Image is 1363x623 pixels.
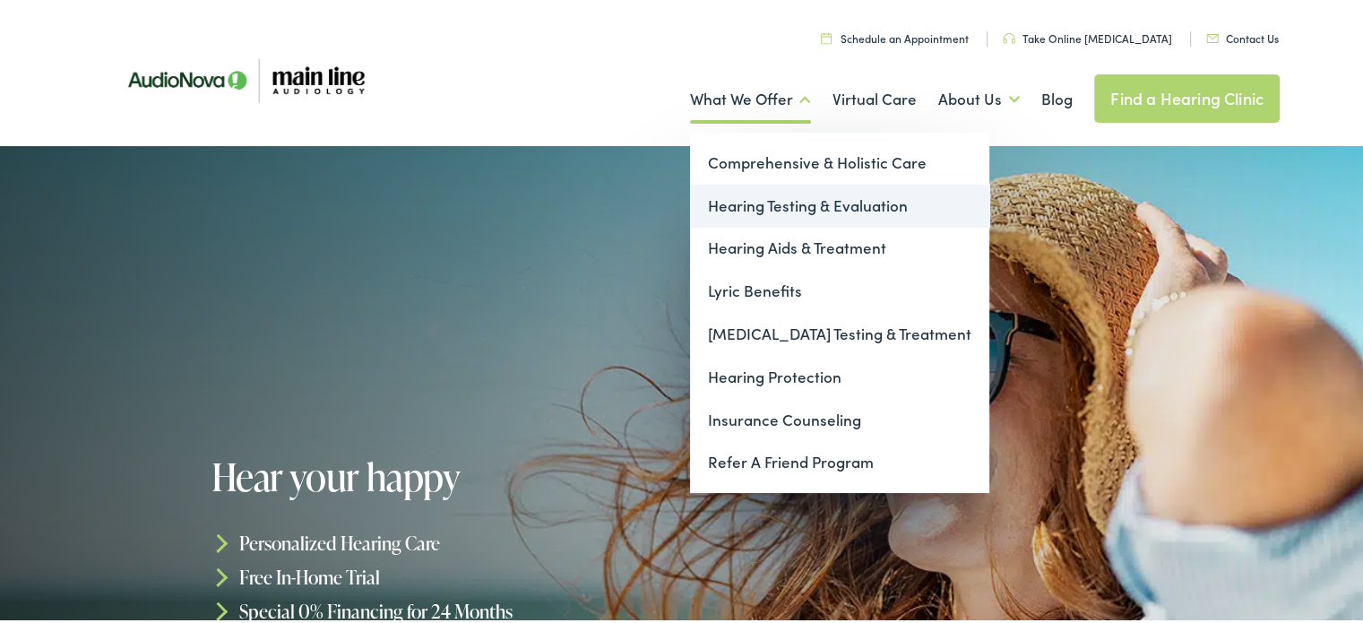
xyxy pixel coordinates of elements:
[690,310,989,353] a: [MEDICAL_DATA] Testing & Treatment
[690,139,989,182] a: Comprehensive & Holistic Care
[821,30,832,41] img: utility icon
[690,353,989,396] a: Hearing Protection
[690,182,989,225] a: Hearing Testing & Evaluation
[1041,64,1073,130] a: Blog
[1206,31,1219,40] img: utility icon
[690,396,989,439] a: Insurance Counseling
[1094,72,1280,120] a: Find a Hearing Clinic
[832,64,917,130] a: Virtual Care
[690,64,811,130] a: What We Offer
[938,64,1020,130] a: About Us
[211,558,688,592] li: Free In-Home Trial
[1206,28,1279,43] a: Contact Us
[1003,28,1172,43] a: Take Online [MEDICAL_DATA]
[690,267,989,310] a: Lyric Benefits
[821,28,969,43] a: Schedule an Appointment
[211,523,688,558] li: Personalized Hearing Care
[690,438,989,481] a: Refer A Friend Program
[1003,30,1015,41] img: utility icon
[690,224,989,267] a: Hearing Aids & Treatment
[211,454,688,495] h1: Hear your happy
